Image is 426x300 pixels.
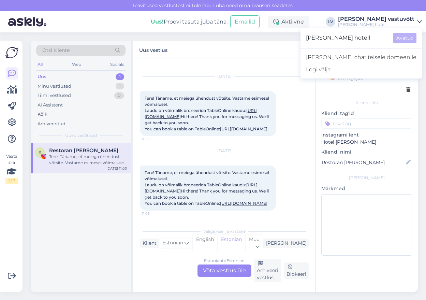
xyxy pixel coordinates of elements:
img: Askly Logo [5,46,18,59]
div: [DATE] 11:03 [106,166,127,171]
div: 1 [116,83,124,90]
div: All [36,60,44,69]
span: Tere! Täname, et meiega ühendust võtsite. Vastame esimesel võimalusel. Laudu on võimalik broneeri... [145,96,270,131]
span: R [39,150,42,155]
div: Klient [140,240,157,247]
button: Avatud [393,33,416,43]
a: [URL][DOMAIN_NAME] [220,201,267,206]
p: Hotel [PERSON_NAME] [321,139,412,146]
p: Instagrami leht [321,131,412,139]
div: AI Assistent [38,102,63,109]
span: Tere! Täname, et meiega ühendust võtsite. Vastame esimesel võimalusel. Laudu on võimalik broneeri... [145,170,270,206]
span: Muu [249,236,260,242]
div: Vaata siia [5,153,18,184]
div: [DATE] [140,73,309,80]
a: [URL][DOMAIN_NAME] [220,126,267,131]
div: LV [326,17,335,27]
div: Võta vestlus üle [197,265,251,277]
p: Kliendi tag'id [321,110,412,117]
input: Lisa tag [321,118,412,129]
div: Proovi tasuta juba täna: [151,18,227,26]
span: Uued vestlused [65,132,97,139]
div: Minu vestlused [38,83,71,90]
b: Uus! [151,18,164,25]
a: [PERSON_NAME] vastuvõtt[PERSON_NAME] hotell [338,16,422,27]
div: Tiimi vestlused [38,92,71,99]
p: Märkmed [321,185,412,192]
div: Kõik [38,111,47,118]
div: Estonian to Estonian [204,258,245,264]
div: [PERSON_NAME] hotell [338,22,414,27]
div: Logi välja [300,63,422,76]
span: Otsi kliente [42,47,70,54]
div: 1 [116,73,124,80]
div: Aktiivne [268,16,309,28]
div: English [193,234,217,252]
label: Uus vestlus [139,45,167,54]
span: 10:55 [142,137,167,142]
a: [PERSON_NAME] chat teisele domeenile [300,51,422,63]
div: Klient [300,46,317,53]
span: 11:03 [142,211,167,216]
div: Valige keel ja vastake [140,228,309,234]
div: 0 [114,92,124,99]
button: Emailid [230,15,260,28]
div: [PERSON_NAME] vastuvõtt [338,16,414,22]
div: Uus [38,73,46,80]
span: Restoran Hõlm [49,147,118,154]
input: Lisa nimi [322,159,405,166]
div: Arhiveeritud [38,120,65,127]
div: Web [71,60,83,69]
div: [DATE] [140,148,309,154]
div: Blokeeri [284,262,309,279]
div: [PERSON_NAME] [263,240,307,247]
div: Tere! Täname, et meiega ühendust võtsite. Vastame esimesel võimalusel. Laudu on võimalik broneeri... [49,154,127,166]
div: Estonian [217,234,245,252]
p: Kliendi nimi [321,148,412,156]
div: Kliendi info [321,100,412,106]
span: [PERSON_NAME] hotell [306,33,388,43]
div: Socials [109,60,126,69]
div: [PERSON_NAME] [321,175,412,181]
div: Arhiveeri vestlus [254,259,281,282]
span: Estonian [162,239,183,247]
div: 2 / 3 [5,178,18,184]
